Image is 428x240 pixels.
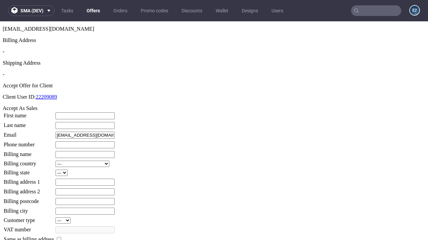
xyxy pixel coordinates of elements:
[57,5,77,16] a: Tasks
[3,129,55,137] td: Billing name
[3,50,4,56] span: -
[3,186,55,194] td: Billing city
[36,73,57,78] a: 22209089
[3,39,425,45] div: Shipping Address
[3,91,55,98] td: First name
[3,110,55,118] td: Email
[3,205,55,212] td: VAT number
[3,148,55,155] td: Billing state
[410,6,419,15] figcaption: e2
[3,27,4,33] span: -
[20,8,43,13] span: sma (dev)
[3,139,55,146] td: Billing country
[3,61,425,67] div: Accept Offer for Client
[3,100,55,108] td: Last name
[3,196,55,203] td: Customer type
[3,167,55,174] td: Billing address 2
[3,214,55,222] td: Same as billing address
[3,120,55,127] td: Phone number
[3,84,425,90] div: Accept As Sales
[109,5,131,16] a: Orders
[8,5,55,16] button: sma (dev)
[3,157,55,165] td: Billing address 1
[178,5,206,16] a: Discounts
[267,5,287,16] a: Users
[3,16,425,22] div: Billing Address
[137,5,172,16] a: Promo codes
[238,5,262,16] a: Designs
[212,5,232,16] a: Wallet
[83,5,104,16] a: Offers
[3,5,94,10] span: [EMAIL_ADDRESS][DOMAIN_NAME]
[3,73,425,79] p: Client User ID:
[3,176,55,184] td: Billing postcode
